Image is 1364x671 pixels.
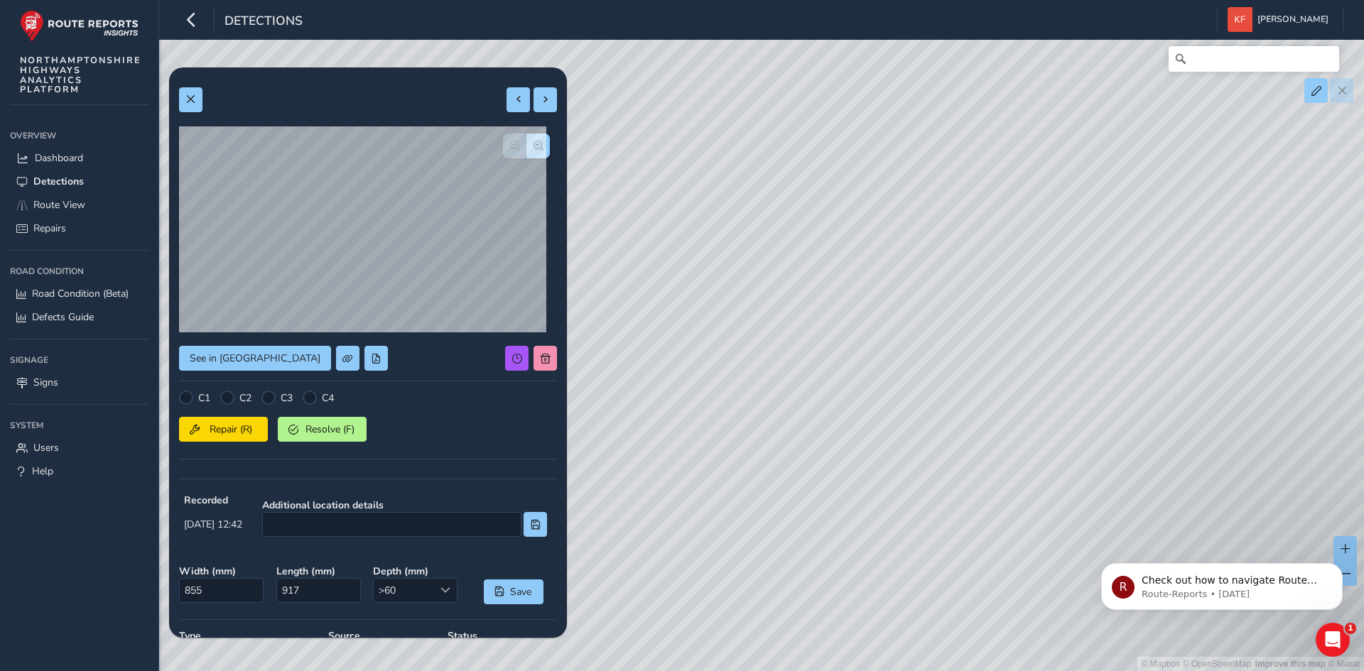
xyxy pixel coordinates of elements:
label: C1 [198,391,210,405]
span: >60 [374,579,433,602]
strong: Length ( mm ) [276,564,364,578]
button: Repair (R) [179,417,268,442]
span: [DATE] 12:42 [184,518,242,531]
strong: Depth ( mm ) [373,564,460,578]
img: rr logo [20,10,139,42]
strong: Source [328,629,438,643]
iframe: Intercom notifications message [1080,533,1364,633]
span: Save [509,585,533,599]
a: Repairs [10,217,148,240]
span: Road Condition (Beta) [32,287,129,300]
a: Detections [10,170,148,193]
label: C4 [322,391,334,405]
button: [PERSON_NAME] [1228,7,1333,32]
span: Repair (R) [205,422,257,436]
a: Route View [10,193,148,217]
span: NORTHAMPTONSHIRE HIGHWAYS ANALYTICS PLATFORM [20,55,141,94]
span: [PERSON_NAME] [1257,7,1328,32]
strong: Additional location details [262,498,547,512]
span: Defects Guide [32,310,94,324]
a: Road Condition (Beta) [10,282,148,305]
button: Save [484,579,543,604]
span: Users [33,441,59,454]
div: Signage [10,349,148,371]
div: Road Condition [10,261,148,282]
div: System [10,415,148,436]
a: Help [10,459,148,483]
strong: Status [448,629,557,643]
span: Repairs [33,222,66,235]
span: Signs [33,376,58,389]
strong: Recorded [184,493,242,507]
span: Detections [224,12,303,32]
div: Overview [10,125,148,146]
label: C3 [281,391,293,405]
span: Route View [33,198,85,212]
a: Users [10,436,148,459]
span: See in [GEOGRAPHIC_DATA] [190,351,320,365]
span: Resolve (F) [303,422,356,436]
a: Defects Guide [10,305,148,329]
span: 1 [1345,623,1356,634]
button: Resolve (F) [278,417,367,442]
iframe: Intercom live chat [1316,623,1350,657]
strong: Width ( mm ) [179,564,266,578]
input: Search [1169,46,1339,72]
a: Signs [10,371,148,394]
strong: Type [179,629,318,643]
span: Detections [33,175,84,188]
span: Help [32,464,53,478]
img: diamond-layout [1228,7,1252,32]
a: Dashboard [10,146,148,170]
label: C2 [239,391,251,405]
span: Dashboard [35,151,83,165]
button: See in Route View [179,346,331,371]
